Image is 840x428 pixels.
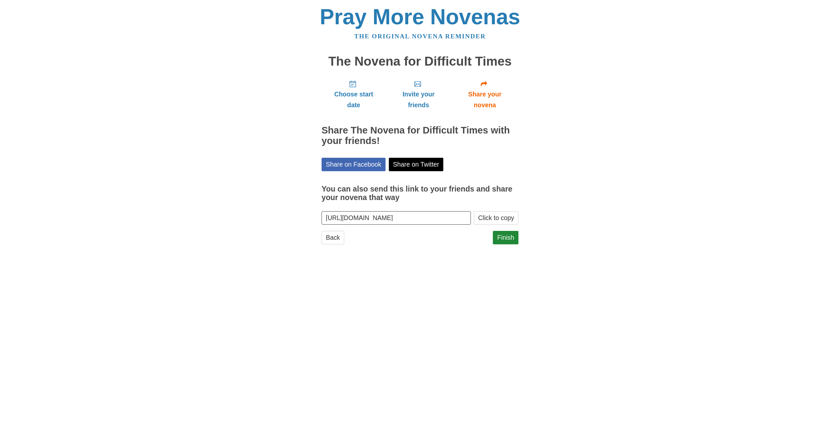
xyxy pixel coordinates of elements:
a: Choose start date [322,75,386,114]
a: Share on Twitter [389,158,444,171]
a: Finish [493,231,518,244]
a: Share on Facebook [322,158,386,171]
h1: The Novena for Difficult Times [322,54,518,69]
a: Back [322,231,344,244]
a: Share your novena [451,75,518,114]
a: Invite your friends [386,75,451,114]
span: Invite your friends [392,89,445,111]
span: Choose start date [328,89,379,111]
h3: You can also send this link to your friends and share your novena that way [322,185,518,202]
h2: Share The Novena for Difficult Times with your friends! [322,125,518,146]
button: Click to copy [474,211,518,225]
a: The original novena reminder [354,33,486,40]
a: Pray More Novenas [320,5,520,29]
span: Share your novena [458,89,512,111]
